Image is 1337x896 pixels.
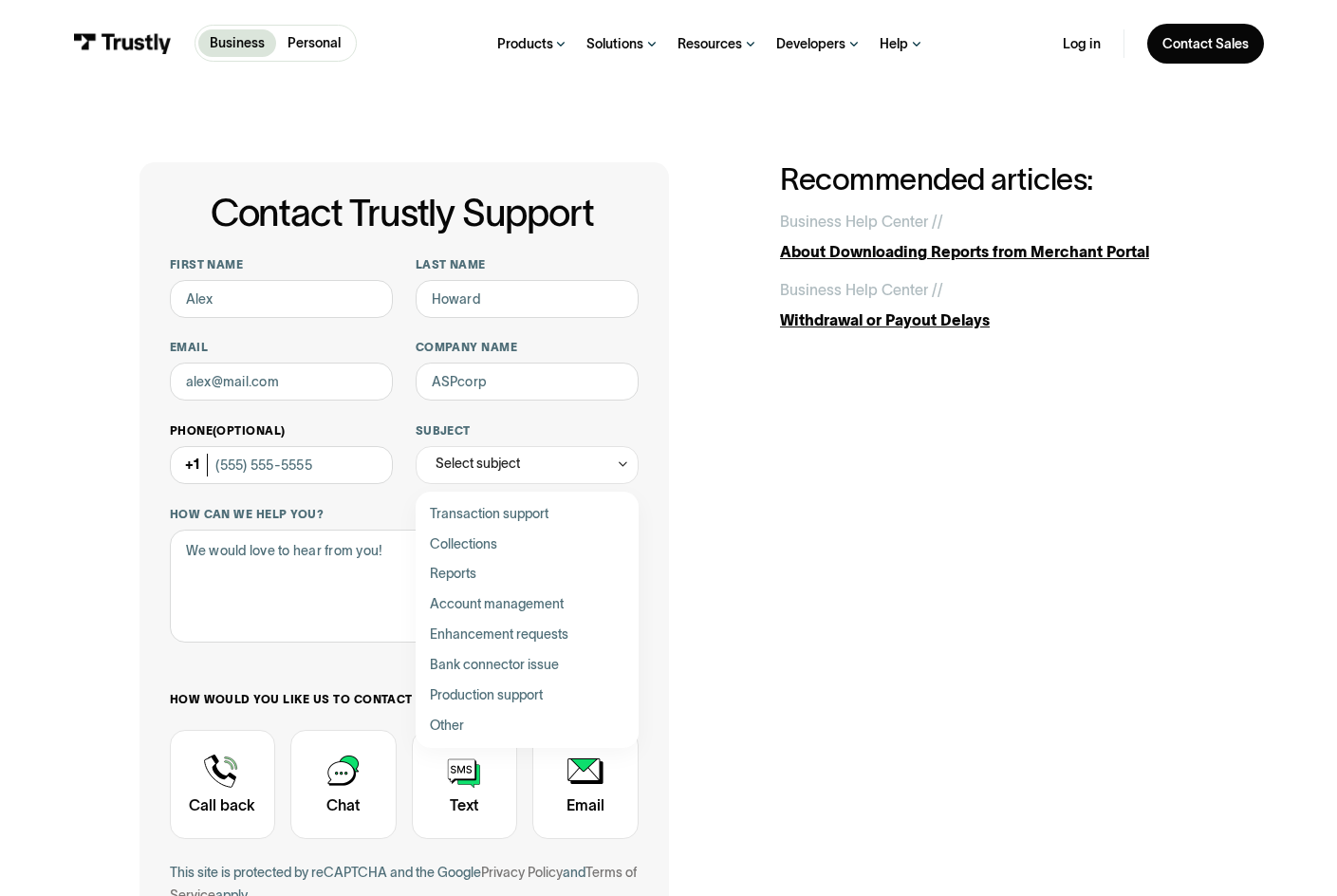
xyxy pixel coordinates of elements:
[1162,35,1249,52] div: Contact Sales
[1063,35,1101,52] a: Log in
[170,423,393,439] label: Phone
[430,593,564,616] span: Account management
[416,484,639,749] nav: Select subject
[436,453,520,476] div: Select subject
[416,340,639,355] label: Company name
[780,211,1198,264] a: Business Help Center //About Downloading Reports from Merchant Portal
[938,211,943,233] div: /
[497,35,553,52] div: Products
[780,241,1198,264] div: About Downloading Reports from Merchant Portal
[416,423,639,439] label: Subject
[210,33,265,53] p: Business
[288,33,341,53] p: Personal
[780,279,1198,332] a: Business Help Center //Withdrawal or Payout Delays
[780,309,1198,332] div: Withdrawal or Payout Delays
[678,35,742,52] div: Resources
[416,363,639,401] input: ASPcorp
[73,33,172,54] img: Trustly Logo
[170,363,393,401] input: alex@mail.com
[198,29,276,57] a: Business
[430,684,543,707] span: Production support
[430,715,464,737] span: Other
[276,29,352,57] a: Personal
[481,865,563,880] a: Privacy Policy
[880,35,908,52] div: Help
[170,340,393,355] label: Email
[780,162,1198,196] h2: Recommended articles:
[586,35,643,52] div: Solutions
[170,280,393,318] input: Alex
[430,624,568,646] span: Enhancement requests
[170,257,393,272] label: First name
[430,503,548,526] span: Transaction support
[776,35,845,52] div: Developers
[938,279,943,302] div: /
[416,280,639,318] input: Howard
[170,507,639,522] label: How can we help you?
[780,211,938,233] div: Business Help Center /
[416,446,639,484] div: Select subject
[166,193,639,234] h1: Contact Trustly Support
[170,446,393,484] input: (555) 555-5555
[213,424,286,437] span: (Optional)
[780,279,938,302] div: Business Help Center /
[430,533,497,556] span: Collections
[430,563,476,586] span: Reports
[430,654,559,677] span: Bank connector issue
[416,257,639,272] label: Last name
[170,692,639,707] label: How would you like us to contact you?
[1147,24,1264,64] a: Contact Sales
